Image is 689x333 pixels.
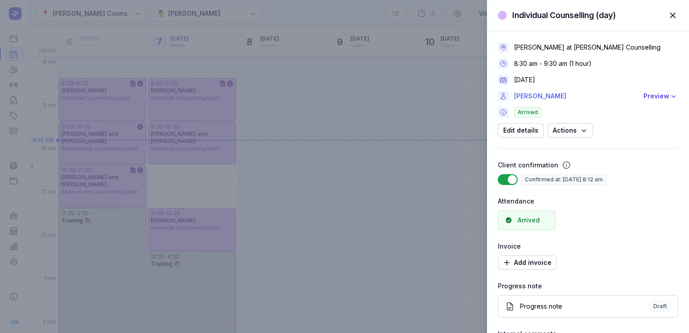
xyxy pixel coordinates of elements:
div: Attendance [498,196,678,207]
div: Arrived [518,216,540,225]
div: Preview [643,91,669,102]
div: Client confirmation [498,160,558,171]
div: [DATE] [514,75,535,84]
span: Actions [553,125,588,136]
div: [PERSON_NAME] at [PERSON_NAME] Counselling [514,43,661,52]
div: Progress note [520,302,650,311]
span: Add invoice [503,257,551,268]
div: 8:30 am - 9:30 am (1 hour) [514,59,592,68]
div: Individual Counselling (day) [512,10,616,21]
button: Edit details [498,123,544,138]
div: Invoice [498,241,678,252]
a: Progress noteDraft [498,295,678,318]
div: Progress note [498,281,678,291]
button: Preview [643,91,678,102]
span: Arrived [514,107,542,118]
span: Edit details [503,125,538,136]
span: Draft [650,301,671,312]
span: Confirmed at: [DATE] 8:12 am [521,174,606,185]
a: [PERSON_NAME] [514,91,638,102]
button: Actions [547,123,593,138]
